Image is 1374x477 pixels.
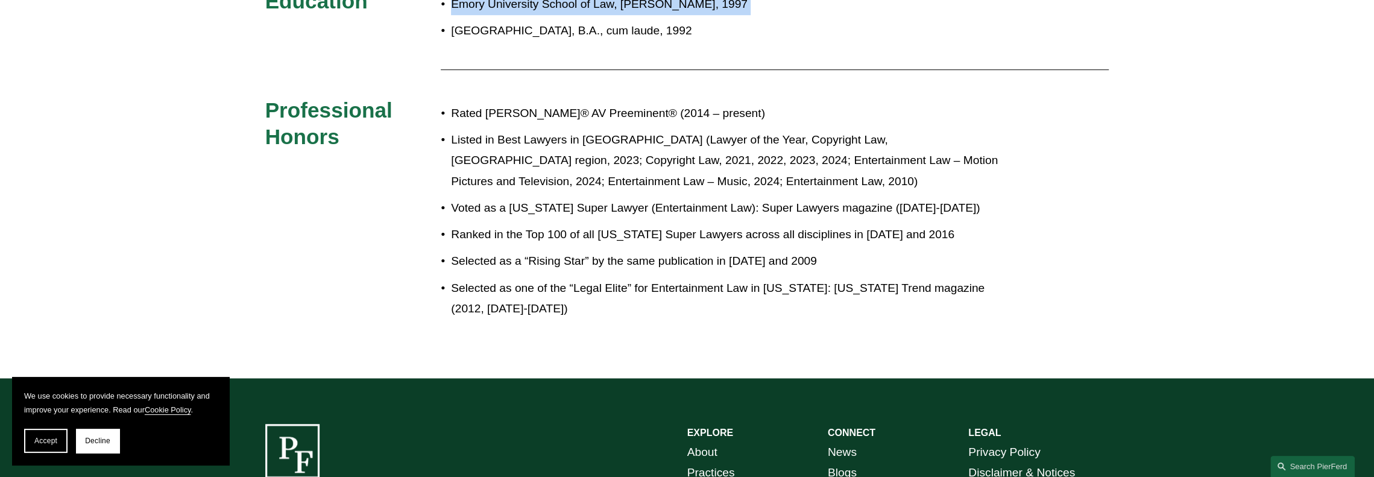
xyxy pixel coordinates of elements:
button: Decline [76,429,119,453]
p: Listed in Best Lawyers in [GEOGRAPHIC_DATA] (Lawyer of the Year, Copyright Law, [GEOGRAPHIC_DATA]... [451,130,1003,192]
a: Search this site [1270,456,1355,477]
a: News [828,442,857,463]
p: Rated [PERSON_NAME]® AV Preeminent® (2014 – present) [451,103,1003,124]
strong: LEGAL [968,428,1001,438]
strong: EXPLORE [687,428,733,438]
span: Accept [34,437,57,445]
strong: CONNECT [828,428,875,438]
span: Decline [85,437,110,445]
button: Accept [24,429,68,453]
p: Ranked in the Top 100 of all [US_STATE] Super Lawyers across all disciplines in [DATE] and 2016 [451,224,1003,245]
a: About [687,442,717,463]
p: Voted as a [US_STATE] Super Lawyer (Entertainment Law): Super Lawyers magazine ([DATE]-[DATE]) [451,198,1003,219]
span: Professional Honors [265,98,399,148]
section: Cookie banner [12,377,229,465]
p: [GEOGRAPHIC_DATA], B.A., cum laude, 1992 [451,21,1003,42]
a: Privacy Policy [968,442,1040,463]
p: Selected as one of the “Legal Elite” for Entertainment Law in [US_STATE]: [US_STATE] Trend magazi... [451,278,1003,320]
a: Cookie Policy [145,405,191,414]
p: We use cookies to provide necessary functionality and improve your experience. Read our . [24,389,217,417]
p: Selected as a “Rising Star” by the same publication in [DATE] and 2009 [451,251,1003,272]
